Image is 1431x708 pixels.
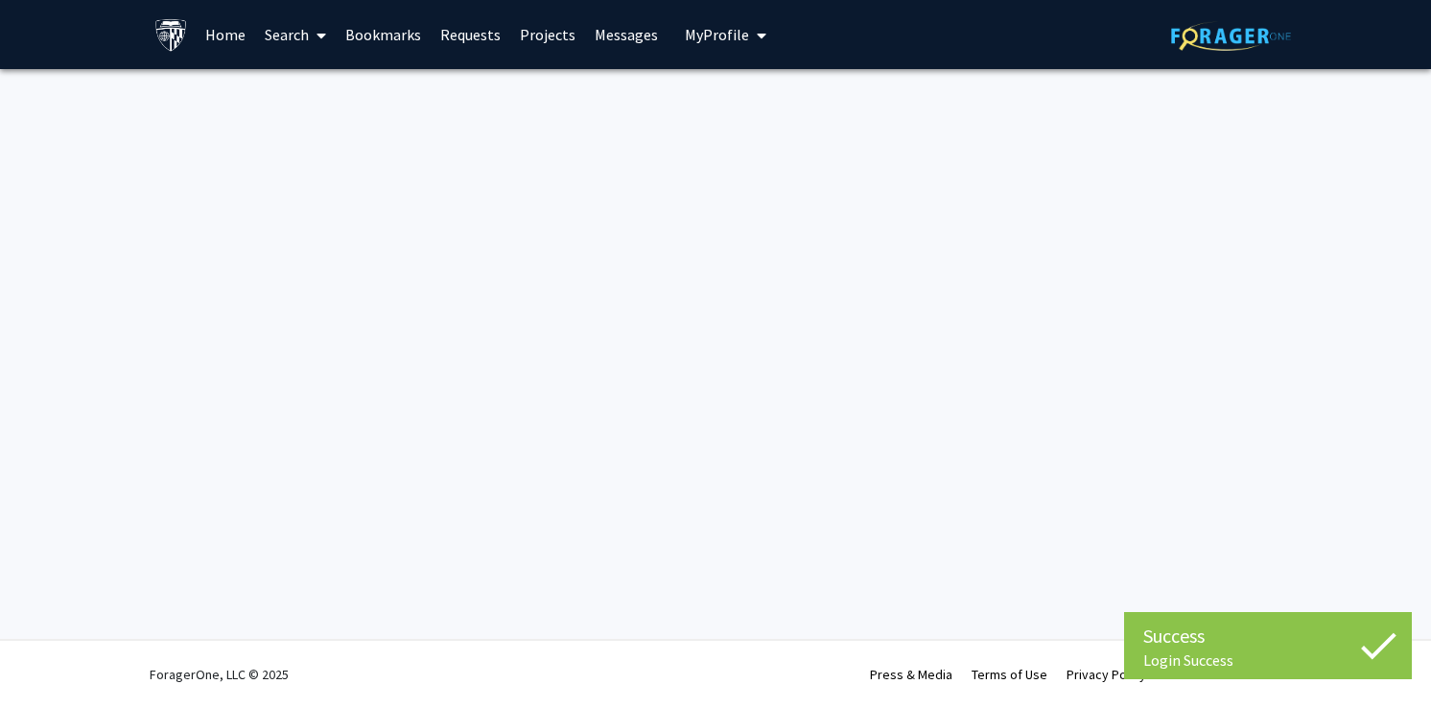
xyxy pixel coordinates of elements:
a: Search [255,1,336,68]
img: Johns Hopkins University Logo [154,18,188,52]
div: ForagerOne, LLC © 2025 [150,641,289,708]
a: Bookmarks [336,1,431,68]
a: Privacy Policy [1067,666,1146,683]
img: ForagerOne Logo [1171,21,1291,51]
a: Terms of Use [972,666,1047,683]
a: Press & Media [870,666,952,683]
a: Requests [431,1,510,68]
a: Home [196,1,255,68]
span: My Profile [685,25,749,44]
div: Login Success [1143,650,1393,670]
a: Projects [510,1,585,68]
a: Messages [585,1,668,68]
div: Success [1143,622,1393,650]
